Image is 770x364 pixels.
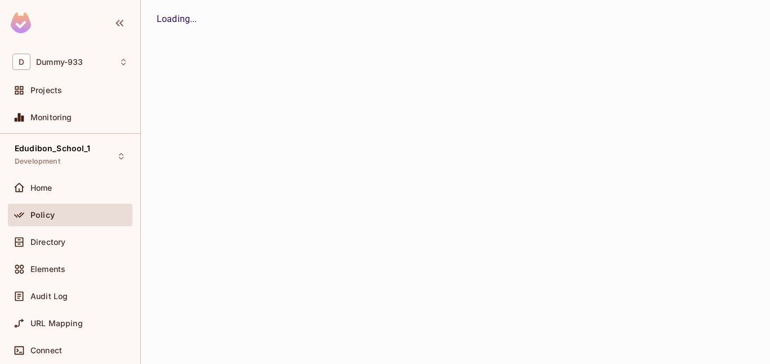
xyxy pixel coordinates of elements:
span: D [12,54,30,70]
span: Projects [30,86,62,95]
span: Connect [30,346,62,355]
span: Workspace: Dummy-933 [36,58,83,67]
img: SReyMgAAAABJRU5ErkJggg== [11,12,31,33]
span: Policy [30,210,55,220]
span: Home [30,183,52,192]
span: URL Mapping [30,319,83,328]
span: Monitoring [30,113,72,122]
div: Loading... [157,12,754,26]
span: Audit Log [30,292,68,301]
span: Edudibon_School_1 [15,144,91,153]
span: Directory [30,238,65,247]
span: Elements [30,265,65,274]
span: Development [15,157,60,166]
